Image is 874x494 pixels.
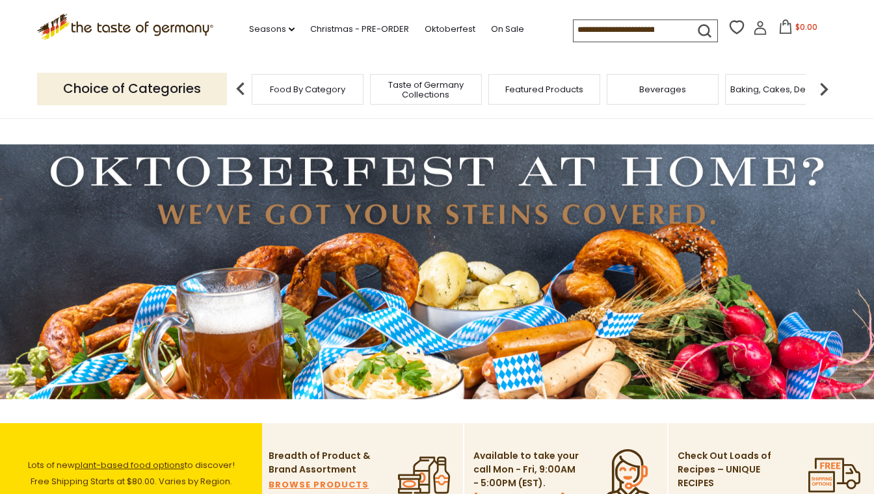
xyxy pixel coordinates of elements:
a: Baking, Cakes, Desserts [730,84,831,94]
p: Choice of Categories [37,73,227,105]
a: BROWSE PRODUCTS [269,478,369,492]
span: $0.00 [795,21,817,32]
a: Beverages [639,84,686,94]
a: Food By Category [270,84,345,94]
a: Oktoberfest [425,22,475,36]
p: Check Out Loads of Recipes – UNIQUE RECIPES [678,449,772,490]
img: previous arrow [228,76,254,102]
a: On Sale [491,22,524,36]
button: $0.00 [770,19,825,39]
p: Breadth of Product & Brand Assortment [269,449,376,476]
img: next arrow [811,76,837,102]
a: Seasons [249,22,295,36]
a: plant-based food options [75,459,185,471]
a: Christmas - PRE-ORDER [310,22,409,36]
a: Taste of Germany Collections [374,80,478,99]
a: Featured Products [505,84,583,94]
